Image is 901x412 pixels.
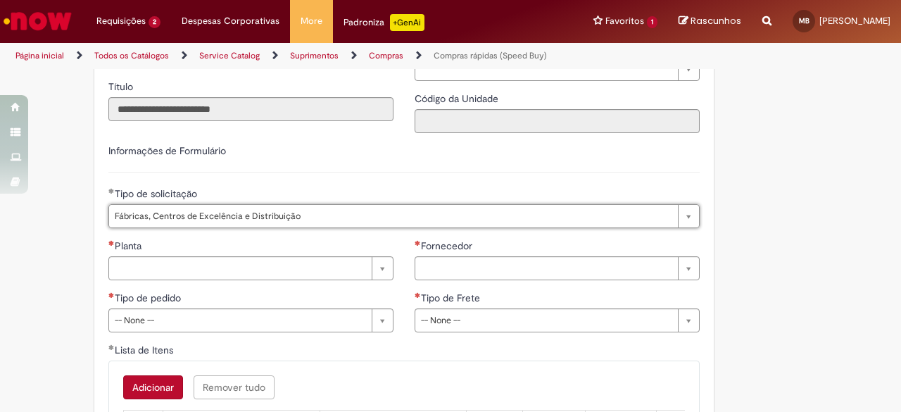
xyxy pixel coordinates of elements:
span: Requisições [96,14,146,28]
a: Compras rápidas (Speed Buy) [434,50,547,61]
span: MB [799,16,809,25]
span: Rascunhos [691,14,741,27]
span: Despesas Corporativas [182,14,279,28]
span: Somente leitura - Código da Unidade [415,92,501,105]
a: Suprimentos [290,50,339,61]
span: -- None -- [421,309,671,332]
span: Fábricas, Centros de Excelência e Distribuição [115,205,671,227]
ul: Trilhas de página [11,43,590,69]
img: ServiceNow [1,7,74,35]
span: Lista de Itens [115,344,176,356]
span: Necessários [108,292,115,298]
span: Obrigatório Preenchido [108,344,115,350]
div: Padroniza [344,14,424,31]
span: Obrigatório Preenchido [108,188,115,194]
p: +GenAi [390,14,424,31]
a: Compras [369,50,403,61]
input: Código da Unidade [415,109,700,133]
button: Add a row for Lista de Itens [123,375,183,399]
span: 2 [149,16,160,28]
span: Tipo de pedido [115,292,184,304]
a: Rascunhos [679,15,741,28]
a: Todos os Catálogos [94,50,169,61]
a: Limpar campo Planta [108,256,393,280]
span: Necessários [415,240,421,246]
span: More [301,14,322,28]
span: Somente leitura - Título [108,80,136,93]
span: Necessários [108,240,115,246]
a: Página inicial [15,50,64,61]
span: 1 [647,16,657,28]
span: Tipo de Frete [421,292,483,304]
span: [PERSON_NAME] [819,15,890,27]
a: Service Catalog [199,50,260,61]
label: Informações de Formulário [108,144,226,157]
span: Tipo de solicitação [115,187,200,200]
span: Necessários [415,292,421,298]
label: Somente leitura - Título [108,80,136,94]
span: Planta [115,239,144,252]
span: Fornecedor [421,239,475,252]
span: Favoritos [605,14,644,28]
a: Limpar campo Local [415,57,700,81]
input: Título [108,97,393,121]
span: -- None -- [115,309,365,332]
a: Limpar campo Fornecedor [415,256,700,280]
label: Somente leitura - Código da Unidade [415,92,501,106]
